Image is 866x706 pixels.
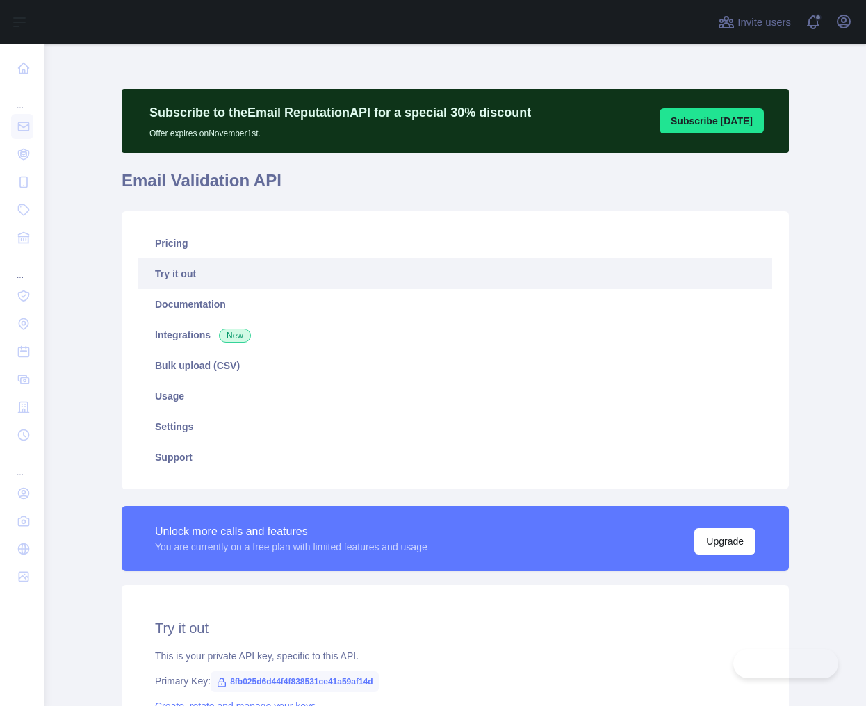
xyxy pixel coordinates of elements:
a: Usage [138,381,772,411]
a: Integrations New [138,320,772,350]
p: Subscribe to the Email Reputation API for a special 30 % discount [149,103,531,122]
iframe: Toggle Customer Support [733,649,838,678]
div: Unlock more calls and features [155,523,427,540]
a: Documentation [138,289,772,320]
div: Primary Key: [155,674,755,688]
button: Upgrade [694,528,755,555]
h1: Email Validation API [122,170,789,203]
button: Subscribe [DATE] [660,108,764,133]
a: Settings [138,411,772,442]
button: Invite users [715,11,794,33]
span: 8fb025d6d44f4f838531ce41a59af14d [211,671,378,692]
div: ... [11,450,33,478]
h2: Try it out [155,618,755,638]
a: Bulk upload (CSV) [138,350,772,381]
a: Pricing [138,228,772,258]
a: Support [138,442,772,473]
span: Invite users [737,15,791,31]
div: ... [11,253,33,281]
span: New [219,329,251,343]
div: ... [11,83,33,111]
a: Try it out [138,258,772,289]
div: You are currently on a free plan with limited features and usage [155,540,427,554]
p: Offer expires on November 1st. [149,122,531,139]
div: This is your private API key, specific to this API. [155,649,755,663]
